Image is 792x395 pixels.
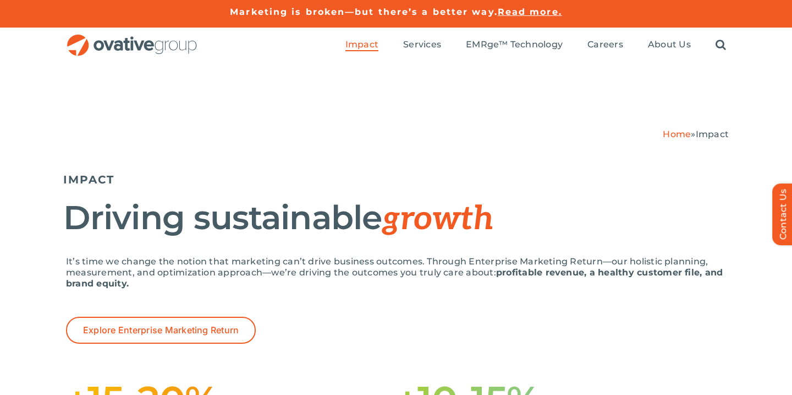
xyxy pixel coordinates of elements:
h5: IMPACT [63,173,729,186]
span: EMRge™ Technology [466,39,563,50]
span: Services [403,39,441,50]
p: It’s time we change the notion that marketing can’t drive business outcomes. Through Enterprise M... [66,256,726,289]
span: Careers [587,39,623,50]
span: Impact [696,129,729,139]
a: Read more. [498,7,562,17]
a: About Us [648,39,691,51]
a: Services [403,39,441,51]
span: Impact [345,39,378,50]
span: Explore Enterprise Marketing Return [83,325,239,336]
a: Careers [587,39,623,51]
a: Search [716,39,726,51]
nav: Menu [345,28,726,63]
a: EMRge™ Technology [466,39,563,51]
a: Impact [345,39,378,51]
h1: Driving sustainable [63,200,729,237]
span: About Us [648,39,691,50]
a: OG_Full_horizontal_RGB [66,33,198,44]
strong: profitable revenue, a healthy customer file, and brand equity. [66,267,723,289]
a: Explore Enterprise Marketing Return [66,317,256,344]
span: growth [382,199,494,239]
a: Home [663,129,691,139]
a: Marketing is broken—but there’s a better way. [230,7,498,17]
span: » [663,129,729,139]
